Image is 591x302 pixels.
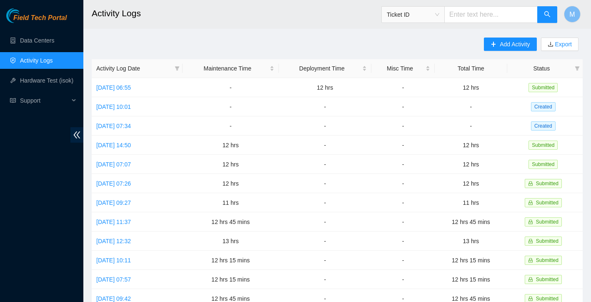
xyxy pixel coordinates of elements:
td: - [279,270,371,289]
a: [DATE] 10:11 [96,257,131,264]
img: Akamai Technologies [6,8,42,23]
span: lock [528,239,533,244]
span: Status [512,64,571,73]
td: - [371,155,435,174]
span: Submitted [528,83,558,92]
span: filter [575,66,580,71]
input: Enter text here... [444,6,538,23]
span: Submitted [536,219,558,225]
span: plus [491,41,496,48]
a: Data Centers [20,37,54,44]
span: M [569,9,575,20]
td: 12 hrs [183,174,279,193]
span: Ticket ID [387,8,439,21]
span: Submitted [536,257,558,263]
td: - [183,116,279,136]
td: 12 hrs [279,78,371,97]
span: lock [528,296,533,301]
td: 12 hrs 15 mins [183,251,279,270]
span: download [548,41,553,48]
td: - [279,116,371,136]
button: plusAdd Activity [484,38,536,51]
td: - [279,136,371,155]
td: 13 hrs [435,232,507,251]
td: - [371,193,435,212]
td: 12 hrs 15 mins [183,270,279,289]
span: Submitted [536,296,558,302]
span: Submitted [536,238,558,244]
th: Total Time [435,59,507,78]
a: [DATE] 07:26 [96,180,131,187]
td: - [279,251,371,270]
td: 11 hrs [183,193,279,212]
a: [DATE] 09:42 [96,295,131,302]
td: - [435,97,507,116]
span: Support [20,92,69,109]
span: filter [175,66,180,71]
td: 12 hrs 45 mins [183,212,279,232]
span: filter [173,62,181,75]
span: Submitted [536,277,558,282]
span: lock [528,181,533,186]
a: Hardware Test (isok) [20,77,73,84]
a: [DATE] 14:50 [96,142,131,148]
a: [DATE] 09:27 [96,199,131,206]
button: search [537,6,557,23]
td: - [371,136,435,155]
td: - [435,116,507,136]
span: double-left [70,127,83,143]
a: [DATE] 07:34 [96,123,131,129]
button: M [564,6,581,23]
td: - [279,193,371,212]
td: - [371,270,435,289]
span: Submitted [536,181,558,186]
td: - [371,174,435,193]
td: - [183,78,279,97]
td: - [371,78,435,97]
span: lock [528,258,533,263]
span: Activity Log Date [96,64,171,73]
td: - [371,232,435,251]
span: Field Tech Portal [13,14,67,22]
a: [DATE] 11:37 [96,219,131,225]
a: [DATE] 07:07 [96,161,131,168]
td: 12 hrs [435,155,507,174]
span: lock [528,277,533,282]
span: Submitted [528,160,558,169]
td: - [279,212,371,232]
button: downloadExport [541,38,578,51]
td: 12 hrs [435,174,507,193]
span: search [544,11,551,19]
td: - [279,232,371,251]
span: Created [531,121,556,131]
a: Export [553,41,572,48]
a: [DATE] 06:55 [96,84,131,91]
td: - [371,251,435,270]
span: Add Activity [500,40,530,49]
span: Submitted [536,200,558,206]
td: - [371,116,435,136]
td: 12 hrs 15 mins [435,270,507,289]
span: read [10,98,16,103]
span: Submitted [528,141,558,150]
td: 12 hrs [183,155,279,174]
span: lock [528,219,533,224]
a: Akamai TechnologiesField Tech Portal [6,15,67,26]
td: - [279,97,371,116]
td: 12 hrs [435,78,507,97]
span: filter [573,62,581,75]
td: - [279,174,371,193]
td: 12 hrs 45 mins [435,212,507,232]
a: Activity Logs [20,57,53,64]
td: - [371,97,435,116]
td: - [279,155,371,174]
td: 11 hrs [435,193,507,212]
span: Created [531,102,556,111]
td: - [183,97,279,116]
td: 13 hrs [183,232,279,251]
a: [DATE] 07:57 [96,276,131,283]
a: [DATE] 10:01 [96,103,131,110]
td: 12 hrs [183,136,279,155]
a: [DATE] 12:32 [96,238,131,244]
td: 12 hrs [435,136,507,155]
